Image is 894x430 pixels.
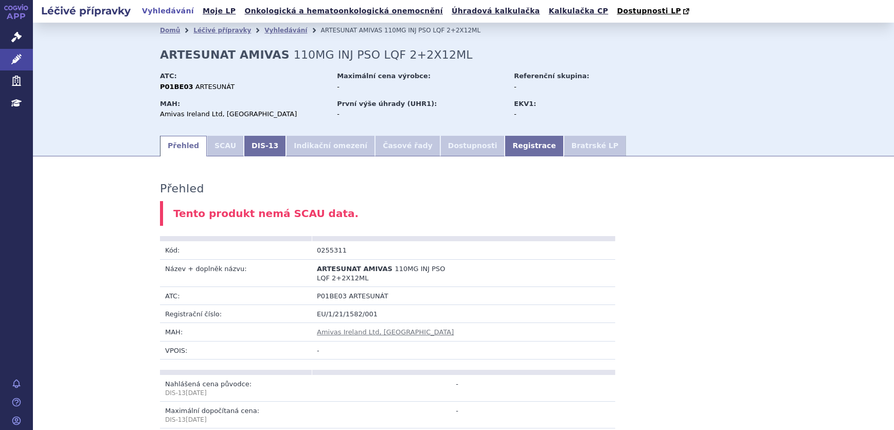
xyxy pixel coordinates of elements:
strong: MAH: [160,100,180,107]
strong: Referenční skupina: [514,72,589,80]
td: Registrační číslo: [160,305,312,323]
span: ARTESUNÁT [195,83,235,91]
span: 110MG INJ PSO LQF 2+2X12ML [294,48,473,61]
a: Amivas Ireland Ltd, [GEOGRAPHIC_DATA] [317,328,454,336]
a: Přehled [160,136,207,156]
a: Vyhledávání [139,4,197,18]
span: [DATE] [186,389,207,397]
strong: EKV1: [514,100,536,107]
td: Kód: [160,241,312,259]
a: Registrace [505,136,563,156]
h2: Léčivé přípravky [33,4,139,18]
a: Úhradová kalkulačka [449,4,543,18]
div: - [337,82,504,92]
strong: ARTESUNAT AMIVAS [160,48,290,61]
span: P01BE03 [317,292,347,300]
td: - [312,341,615,359]
div: Amivas Ireland Ltd, [GEOGRAPHIC_DATA] [160,110,327,119]
div: - [514,82,630,92]
td: 0255311 [312,241,463,259]
span: 110MG INJ PSO LQF 2+2X12ML [317,265,445,282]
a: Vyhledávání [264,27,307,34]
h3: Přehled [160,182,204,195]
a: Dostupnosti LP [614,4,694,19]
td: Název + doplněk názvu: [160,259,312,286]
span: [DATE] [186,416,207,423]
span: ARTESUNAT AMIVAS [320,27,382,34]
strong: P01BE03 [160,83,193,91]
a: Kalkulačka CP [546,4,612,18]
p: DIS-13 [165,416,307,424]
p: DIS-13 [165,389,307,398]
strong: První výše úhrady (UHR1): [337,100,437,107]
td: ATC: [160,287,312,305]
td: - [312,375,463,402]
strong: Maximální cena výrobce: [337,72,431,80]
span: ARTESUNÁT [349,292,388,300]
div: Tento produkt nemá SCAU data. [160,201,767,226]
td: Maximální dopočítaná cena: [160,401,312,428]
span: 110MG INJ PSO LQF 2+2X12ML [384,27,480,34]
td: - [312,401,463,428]
a: Domů [160,27,180,34]
td: MAH: [160,323,312,341]
td: EU/1/21/1582/001 [312,305,615,323]
td: Nahlášená cena původce: [160,375,312,402]
a: Onkologická a hematoonkologická onemocnění [241,4,446,18]
span: Dostupnosti LP [617,7,681,15]
span: ARTESUNAT AMIVAS [317,265,392,273]
a: DIS-13 [244,136,286,156]
a: Léčivé přípravky [193,27,251,34]
strong: ATC: [160,72,177,80]
div: - [337,110,504,119]
div: - [514,110,630,119]
a: Moje LP [200,4,239,18]
td: VPOIS: [160,341,312,359]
